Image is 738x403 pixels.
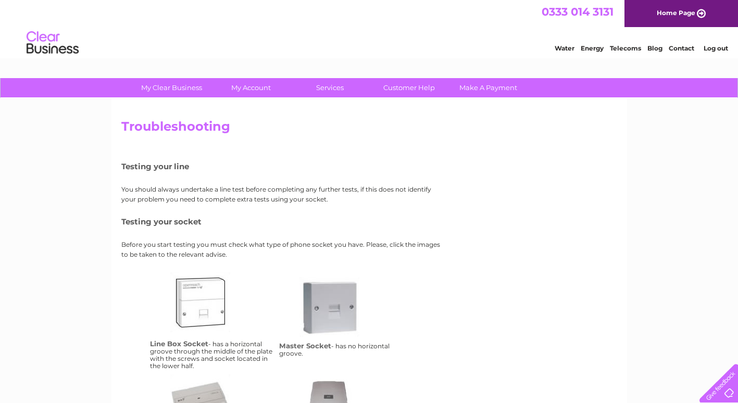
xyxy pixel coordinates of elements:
img: logo.png [26,27,79,59]
td: - has a horizontal groove through the middle of the plate with the screws and socket located in t... [147,270,277,372]
h4: Line Box Socket [150,339,208,348]
td: - has no horizontal groove. [277,270,406,372]
a: Make A Payment [445,78,531,97]
a: Blog [647,44,662,52]
a: Services [287,78,373,97]
a: 0333 014 3131 [542,5,614,18]
h2: Troubleshooting [121,119,617,139]
h5: Testing your line [121,162,444,171]
a: Energy [581,44,604,52]
p: You should always undertake a line test before completing any further tests, if this does not ide... [121,184,444,204]
a: My Clear Business [129,78,215,97]
h4: Master Socket [279,342,331,350]
a: Telecoms [610,44,641,52]
div: Clear Business is a trading name of Verastar Limited (registered in [GEOGRAPHIC_DATA] No. 3667643... [123,6,616,51]
a: lbs [170,272,254,356]
p: Before you start testing you must check what type of phone socket you have. Please, click the ima... [121,240,444,259]
a: My Account [208,78,294,97]
h5: Testing your socket [121,217,444,226]
a: Log out [704,44,728,52]
a: Contact [669,44,694,52]
a: Customer Help [366,78,452,97]
a: Water [555,44,574,52]
a: ms [299,277,383,360]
